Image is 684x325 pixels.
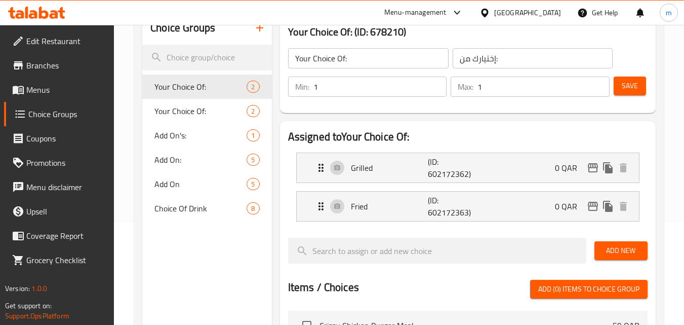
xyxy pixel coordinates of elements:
[5,299,52,312] span: Get support on:
[247,131,259,140] span: 1
[154,81,247,93] span: Your Choice Of:
[602,244,639,257] span: Add New
[428,156,479,180] p: (ID: 602172362)
[288,238,586,264] input: search
[154,202,247,214] span: Choice Of Drink
[26,181,106,193] span: Menu disclaimer
[142,45,271,70] input: search
[288,149,648,187] li: Expand
[26,205,106,218] span: Upsell
[247,82,259,92] span: 2
[616,160,631,175] button: delete
[142,196,271,221] div: Choice Of Drink8
[28,108,106,120] span: Choice Groups
[288,280,359,295] h2: Items / Choices
[4,151,114,175] a: Promotions
[26,35,106,47] span: Edit Restaurant
[26,132,106,145] span: Coupons
[616,199,631,214] button: delete
[154,178,247,190] span: Add On
[295,81,309,93] p: Min:
[247,178,259,190] div: Choices
[428,194,479,219] p: (ID: 602172363)
[585,199,600,214] button: edit
[26,59,106,71] span: Branches
[154,105,247,117] span: Your Choice Of:
[4,248,114,272] a: Grocery Checklist
[297,153,639,183] div: Expand
[384,7,447,19] div: Menu-management
[142,148,271,172] div: Add On:5
[31,282,47,295] span: 1.0.0
[594,241,648,260] button: Add New
[585,160,600,175] button: edit
[297,192,639,221] div: Expand
[142,123,271,148] div: Add On's:1
[666,7,672,18] span: m
[150,20,215,35] h2: Choice Groups
[142,75,271,99] div: Your Choice Of:2
[530,280,648,299] button: Add (0) items to choice group
[4,53,114,78] a: Branches
[247,81,259,93] div: Choices
[288,24,648,40] h3: Your Choice Of: (ID: 678210)
[4,126,114,151] a: Coupons
[4,102,114,126] a: Choice Groups
[351,162,428,174] p: Grilled
[247,154,259,166] div: Choices
[351,200,428,212] p: Fried
[5,309,69,322] a: Support.OpsPlatform
[288,129,648,145] h2: Assigned to Your Choice Of:
[4,175,114,199] a: Menu disclaimer
[600,160,616,175] button: duplicate
[614,77,646,95] button: Save
[247,105,259,117] div: Choices
[26,84,106,96] span: Menus
[538,283,639,296] span: Add (0) items to choice group
[600,199,616,214] button: duplicate
[26,157,106,169] span: Promotions
[142,99,271,123] div: Your Choice Of:2
[247,129,259,141] div: Choices
[247,204,259,213] span: 8
[26,230,106,242] span: Coverage Report
[154,129,247,141] span: Add On's:
[247,106,259,116] span: 2
[5,282,30,295] span: Version:
[458,81,473,93] p: Max:
[555,162,585,174] p: 0 QAR
[247,155,259,165] span: 5
[4,224,114,248] a: Coverage Report
[142,172,271,196] div: Add On5
[4,199,114,224] a: Upsell
[247,179,259,189] span: 5
[26,254,106,266] span: Grocery Checklist
[622,80,638,92] span: Save
[555,200,585,212] p: 0 QAR
[4,29,114,53] a: Edit Restaurant
[4,78,114,102] a: Menus
[154,154,247,166] span: Add On:
[288,187,648,226] li: Expand
[494,7,561,18] div: [GEOGRAPHIC_DATA]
